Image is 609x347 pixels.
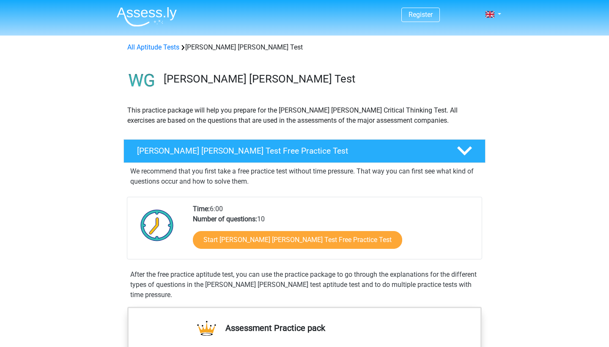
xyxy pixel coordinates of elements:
[409,11,433,19] a: Register
[127,43,179,51] a: All Aptitude Tests
[164,72,479,85] h3: [PERSON_NAME] [PERSON_NAME] Test
[130,166,479,187] p: We recommend that you first take a free practice test without time pressure. That way you can fir...
[193,215,257,223] b: Number of questions:
[124,42,485,52] div: [PERSON_NAME] [PERSON_NAME] Test
[124,63,160,99] img: watson glaser test
[120,139,489,163] a: [PERSON_NAME] [PERSON_NAME] Test Free Practice Test
[193,205,210,213] b: Time:
[136,204,178,246] img: Clock
[127,105,482,126] p: This practice package will help you prepare for the [PERSON_NAME] [PERSON_NAME] Critical Thinking...
[117,7,177,27] img: Assessly
[193,231,402,249] a: Start [PERSON_NAME] [PERSON_NAME] Test Free Practice Test
[137,146,443,156] h4: [PERSON_NAME] [PERSON_NAME] Test Free Practice Test
[187,204,481,259] div: 6:00 10
[127,270,482,300] div: After the free practice aptitude test, you can use the practice package to go through the explana...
